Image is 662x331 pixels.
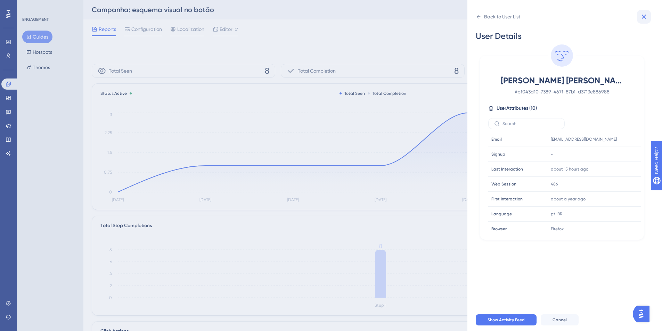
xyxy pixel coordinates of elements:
span: Signup [491,151,505,157]
span: Show Activity Feed [488,317,525,323]
span: Language [491,211,512,217]
button: Show Activity Feed [476,314,537,325]
span: [EMAIL_ADDRESS][DOMAIN_NAME] [551,136,617,142]
span: User Attributes ( 10 ) [497,104,537,113]
div: User Details [476,31,648,42]
button: Cancel [541,314,579,325]
div: Back to User List [484,13,520,21]
span: pt-BR [551,211,562,217]
span: Web Session [491,181,516,187]
span: Last Interaction [491,166,523,172]
input: Search [502,121,559,126]
span: 486 [551,181,558,187]
span: - [551,151,553,157]
span: Cancel [553,317,567,323]
span: First Interaction [491,196,523,202]
time: about a year ago [551,197,586,201]
span: Email [491,136,502,142]
span: # bf043d10-7389-467f-87b1-d3713e886988 [501,88,623,96]
iframe: UserGuiding AI Assistant Launcher [633,304,654,324]
span: Firefox [551,226,564,232]
time: about 15 hours ago [551,167,588,172]
span: [PERSON_NAME] [PERSON_NAME] [501,75,623,86]
span: Browser [491,226,507,232]
span: Need Help? [16,2,43,10]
